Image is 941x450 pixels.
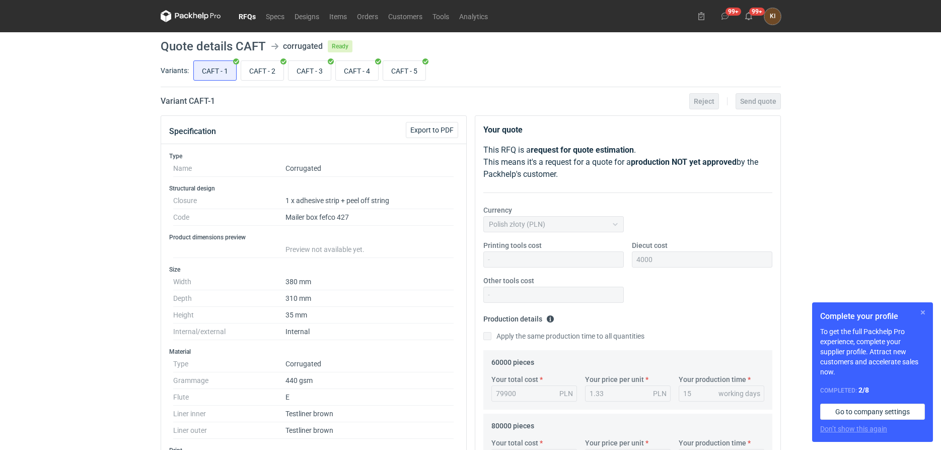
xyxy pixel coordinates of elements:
[173,160,285,177] dt: Name
[820,310,925,323] h1: Complete your profile
[679,438,746,448] label: Your production time
[483,205,512,215] label: Currency
[427,10,454,22] a: Tools
[820,385,925,396] div: Completed:
[917,306,929,318] button: Skip for now
[169,184,458,192] h3: Structural design
[169,348,458,356] h3: Material
[161,66,189,76] label: Variants:
[483,240,542,250] label: Printing tools cost
[820,327,925,377] p: To get the full Packhelp Pro experience, complete your supplier profile. Attract new customers an...
[173,422,285,439] dt: Liner outer
[820,424,887,434] button: Don’t show this again
[406,122,458,138] button: Export to PDF
[631,157,737,167] strong: production NOT yet approved
[410,126,454,134] span: Export to PDF
[173,406,285,422] dt: Liner inner
[491,374,538,384] label: Your total cost
[483,276,534,286] label: Other tools cost
[285,406,454,422] dd: Testliner brown
[173,209,285,226] dt: Code
[764,8,781,25] button: KI
[285,290,454,307] dd: 310 mm
[285,356,454,372] dd: Corrugated
[169,152,458,160] h3: Type
[764,8,781,25] div: Karolina Idkowiak
[741,8,757,24] button: 99+
[285,192,454,209] dd: 1 x adhesive strip + peel off string
[820,404,925,420] a: Go to company settings
[736,93,781,109] button: Send quote
[718,389,760,399] div: working days
[328,40,352,52] span: Ready
[161,10,221,22] svg: Packhelp Pro
[283,40,323,52] div: corrugated
[234,10,261,22] a: RFQs
[383,10,427,22] a: Customers
[173,192,285,209] dt: Closure
[193,60,237,81] label: CAFT - 1
[285,274,454,290] dd: 380 mm
[694,98,714,105] span: Reject
[169,119,216,144] button: Specification
[858,386,869,394] strong: 2 / 8
[169,266,458,274] h3: Size
[289,10,324,22] a: Designs
[173,356,285,372] dt: Type
[173,274,285,290] dt: Width
[483,311,554,323] legend: Production details
[161,40,266,52] h1: Quote details CAFT
[454,10,493,22] a: Analytics
[241,60,284,81] label: CAFT - 2
[173,324,285,340] dt: Internal/external
[285,324,454,340] dd: Internal
[169,233,458,241] h3: Product dimensions preview
[483,125,523,135] strong: Your quote
[585,374,644,384] label: Your price per unit
[285,245,365,253] span: Preview not available yet.
[335,60,379,81] label: CAFT - 4
[288,60,331,81] label: CAFT - 3
[261,10,289,22] a: Specs
[483,331,644,341] label: Apply the same production time to all quantities
[285,307,454,324] dd: 35 mm
[491,354,534,366] legend: 60000 pieces
[653,389,667,399] div: PLN
[679,374,746,384] label: Your production time
[531,145,634,155] strong: request for quote estimation
[383,60,426,81] label: CAFT - 5
[161,95,215,107] h2: Variant CAFT - 1
[285,422,454,439] dd: Testliner brown
[173,389,285,406] dt: Flute
[559,389,573,399] div: PLN
[285,160,454,177] dd: Corrugated
[689,93,719,109] button: Reject
[285,372,454,389] dd: 440 gsm
[285,209,454,226] dd: Mailer box fefco 427
[173,372,285,389] dt: Grammage
[173,290,285,307] dt: Depth
[483,144,772,180] p: This RFQ is a . This means it's a request for a quote for a by the Packhelp's customer.
[285,389,454,406] dd: E
[352,10,383,22] a: Orders
[491,438,538,448] label: Your total cost
[585,438,644,448] label: Your price per unit
[324,10,352,22] a: Items
[173,307,285,324] dt: Height
[491,418,534,430] legend: 80000 pieces
[632,240,668,250] label: Diecut cost
[740,98,776,105] span: Send quote
[717,8,733,24] button: 99+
